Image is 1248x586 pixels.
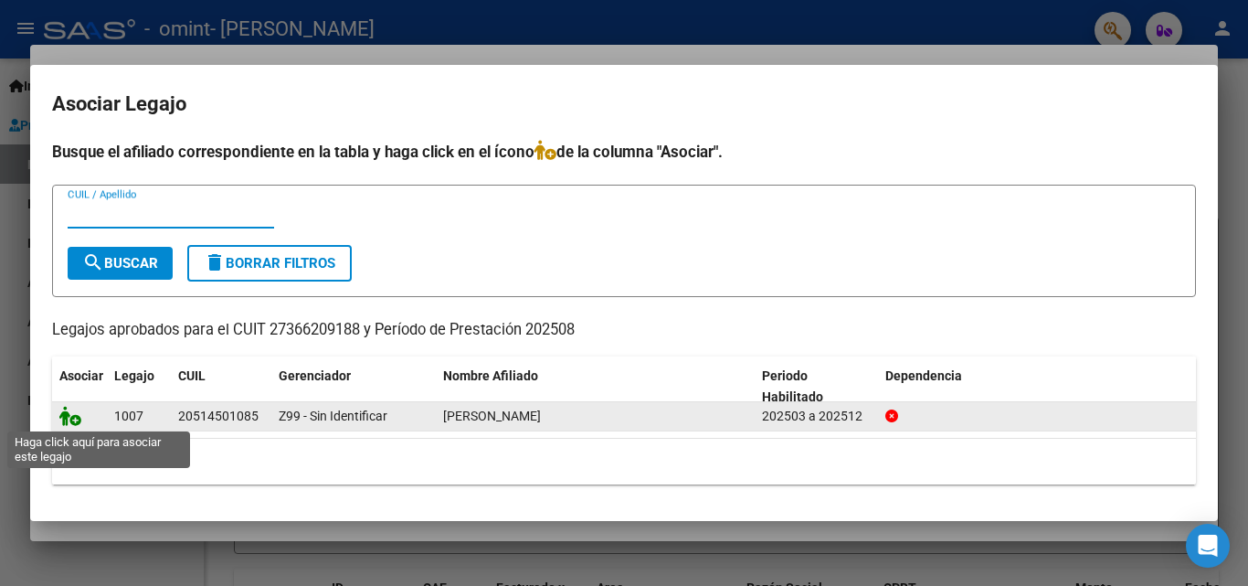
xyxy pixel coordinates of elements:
span: Borrar Filtros [204,255,335,272]
span: Nombre Afiliado [443,368,538,383]
span: Legajo [114,368,154,383]
div: 20514501085 [178,406,259,427]
span: Dependencia [885,368,962,383]
h2: Asociar Legajo [52,87,1196,122]
div: 202503 a 202512 [762,406,871,427]
h4: Busque el afiliado correspondiente en la tabla y haga click en el ícono de la columna "Asociar". [52,140,1196,164]
datatable-header-cell: Periodo Habilitado [755,357,878,417]
span: Gerenciador [279,368,351,383]
datatable-header-cell: Legajo [107,357,171,417]
datatable-header-cell: CUIL [171,357,271,417]
mat-icon: search [82,251,104,273]
span: CUIL [178,368,206,383]
datatable-header-cell: Asociar [52,357,107,417]
button: Borrar Filtros [187,245,352,282]
p: Legajos aprobados para el CUIT 27366209188 y Período de Prestación 202508 [52,319,1196,342]
mat-icon: delete [204,251,226,273]
span: Z99 - Sin Identificar [279,409,387,423]
datatable-header-cell: Nombre Afiliado [436,357,755,417]
div: Open Intercom Messenger [1186,524,1230,568]
span: Asociar [59,368,103,383]
span: SALVATIERRA VISINTIN JOAQUIN [443,409,541,423]
datatable-header-cell: Gerenciador [271,357,436,417]
span: 1007 [114,409,143,423]
span: Buscar [82,255,158,272]
datatable-header-cell: Dependencia [878,357,1197,417]
span: Periodo Habilitado [762,368,823,404]
button: Buscar [68,247,173,280]
div: 1 registros [52,439,1196,485]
